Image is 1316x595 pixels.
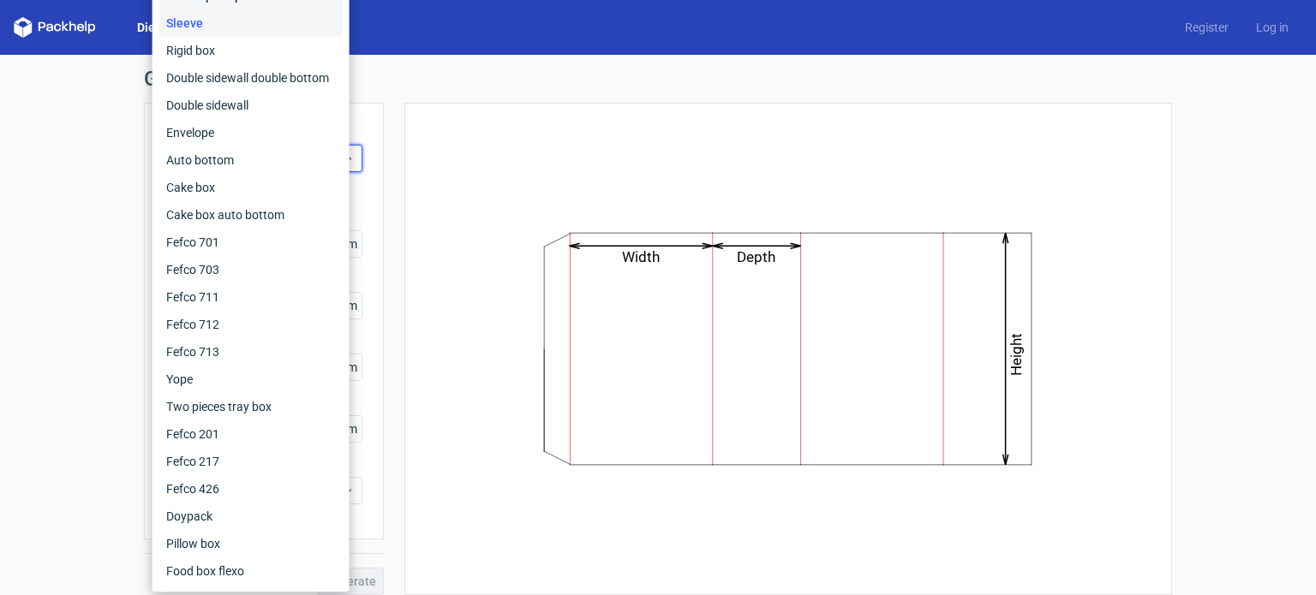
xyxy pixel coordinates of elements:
div: Fefco 701 [159,229,343,256]
div: Two pieces tray box [159,393,343,420]
div: Double sidewall [159,92,343,119]
div: Fefco 217 [159,448,343,475]
div: Rigid box [159,37,343,64]
div: Fefco 703 [159,256,343,283]
div: Envelope [159,119,343,146]
div: Cake box [159,174,343,201]
a: Log in [1242,19,1302,36]
div: Auto bottom [159,146,343,174]
text: Depth [738,248,776,265]
div: Food box flexo [159,557,343,585]
div: Pillow box [159,530,343,557]
div: Fefco 426 [159,475,343,503]
div: Fefco 201 [159,420,343,448]
div: Double sidewall double bottom [159,64,343,92]
div: Fefco 712 [159,311,343,338]
text: Height [1008,333,1026,376]
h1: Generate new dieline [144,68,1172,89]
div: Cake box auto bottom [159,201,343,229]
div: Yope [159,366,343,393]
a: Dielines [123,19,195,36]
div: Sleeve [159,9,343,37]
div: Fefco 713 [159,338,343,366]
div: Fefco 711 [159,283,343,311]
a: Register [1171,19,1242,36]
text: Width [623,248,661,265]
div: Doypack [159,503,343,530]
